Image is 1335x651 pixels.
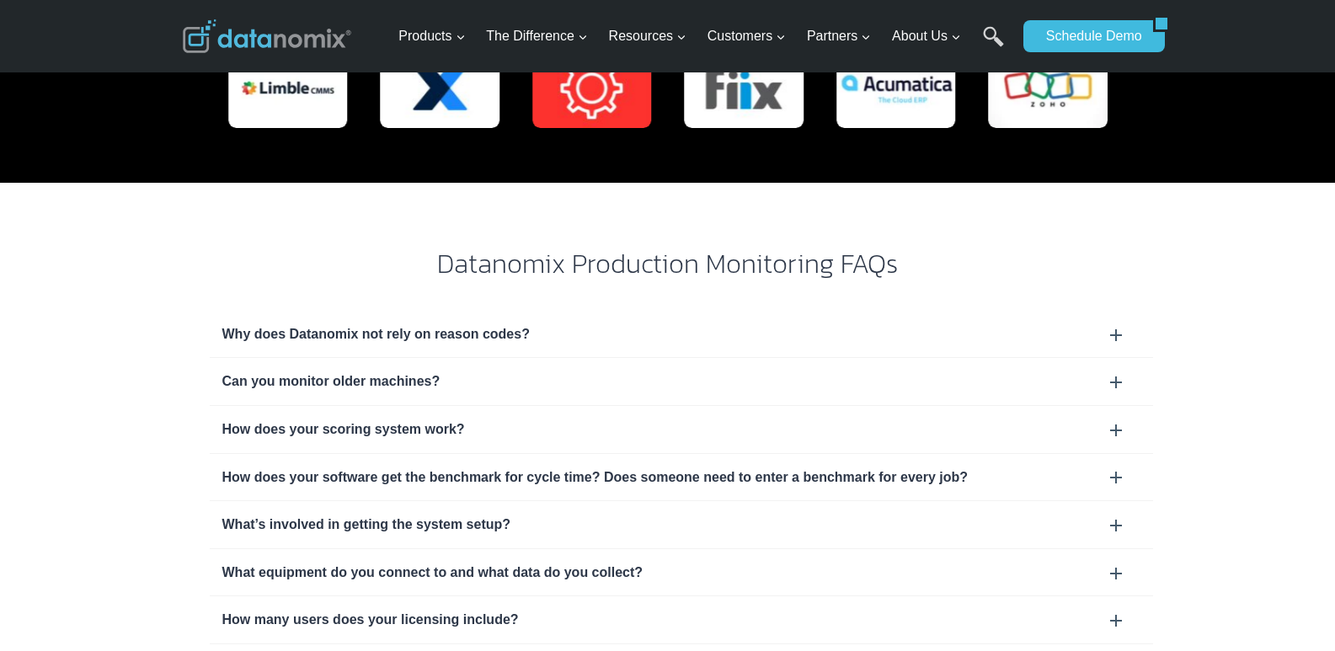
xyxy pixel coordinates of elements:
h2: Datanomix Production Monitoring FAQs [183,250,1153,277]
div: 5 of 19 [836,49,956,128]
div: 6 of 19 [988,49,1108,128]
span: About Us [892,25,961,47]
div: What equipment do you connect to and what data do you collect? [222,562,1140,584]
div: Photo Gallery Carousel [228,49,1108,128]
div: How does your software get the benchmark for cycle time? Does someone need to enter a benchmark f... [222,467,1140,488]
div: How many users does your licensing include? [222,609,1140,631]
a: Search [983,26,1004,64]
div: 3 of 19 [532,49,652,128]
div: Can you monitor older machines? [222,371,1140,392]
a: Privacy Policy [229,376,284,387]
span: Phone number [379,70,455,85]
span: Products [398,25,465,47]
a: Schedule Demo [1023,20,1153,52]
img: Datanomix [183,19,351,53]
span: Partners [807,25,871,47]
div: What’s involved in getting the system setup? [222,514,1140,536]
img: Datanomix Production Monitoring Connects with Zoho [988,49,1108,128]
img: Datanomix Production Monitoring Connects with MaintainX [380,49,499,128]
img: Datanomix Production Monitoring Connects with Limble [228,49,348,128]
span: Resources [609,25,686,47]
img: Datanomix Production Monitoring Connects with Fiix [684,49,804,128]
nav: Primary Navigation [392,9,1015,64]
div: What equipment do you connect to and what data do you collect? [210,549,1153,596]
div: How does your software get the benchmark for cycle time? Does someone need to enter a benchmark f... [210,454,1153,501]
div: 4 of 19 [684,49,804,128]
a: Terms [189,376,214,387]
div: Why does Datanomix not rely on reason codes? [222,323,1140,345]
div: How many users does your licensing include? [210,596,1153,643]
img: Datanomix Production Monitoring Connects with Acumatica ERP [836,49,956,128]
img: Datanomix Production Monitoring Connects with Upkeep [532,49,652,128]
div: How does your scoring system work? [210,406,1153,453]
div: What’s involved in getting the system setup? [210,501,1153,548]
div: How does your scoring system work? [222,419,1140,440]
div: 1 of 19 [228,49,348,128]
div: Why does Datanomix not rely on reason codes? [210,311,1153,358]
span: Customers [708,25,786,47]
span: The Difference [486,25,588,47]
span: Last Name [379,1,433,16]
div: 2 of 19 [380,49,499,128]
span: State/Region [379,208,444,223]
div: Can you monitor older machines? [210,358,1153,405]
